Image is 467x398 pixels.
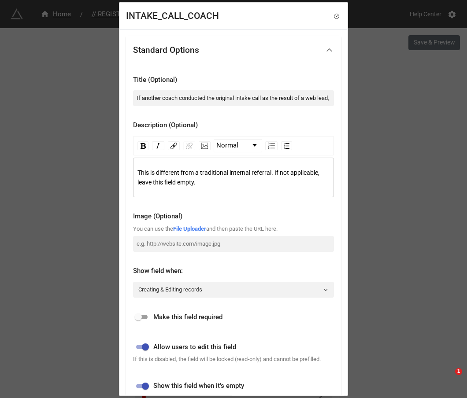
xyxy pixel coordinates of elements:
div: If this is disabled, the field will be locked (read-only) and cannot be prefilled. [133,355,334,364]
span: 1 [455,368,462,375]
div: rdw-editor [137,168,330,187]
div: Unordered [265,141,278,150]
div: rdw-link-control [166,139,197,152]
a: Block Type [214,140,262,152]
div: Bold [137,141,148,150]
div: Standard Options [133,45,199,54]
span: Make this field required [153,312,222,322]
div: rdw-image-control [197,139,212,152]
span: Normal [216,140,238,151]
div: Link [168,141,180,150]
iframe: Intercom live chat [437,368,458,389]
div: rdw-inline-control [136,139,166,152]
div: rdw-toolbar [133,136,334,155]
div: INTAKE_CALL_COACH [126,9,219,23]
span: and then paste the URL here. [206,225,278,232]
div: Show field when: [133,266,334,276]
input: e.g. http://website.com/image.jpg [133,236,334,252]
div: Title (Optional) [133,74,334,85]
span: Show this field when it's empty [153,381,244,391]
div: Description (Optional) [133,120,334,131]
div: rdw-wrapper [133,136,334,197]
div: Standard Options [126,36,341,64]
a: Creating & Editing records [133,282,334,298]
span: Allow users to edit this field [153,342,236,352]
div: Italic [152,141,164,150]
div: Image [199,141,211,150]
div: rdw-list-control [263,139,294,152]
div: rdw-dropdown [214,139,262,152]
div: Image (Optional) [133,211,334,222]
span: You can use the [133,225,173,232]
div: Unlink [183,141,195,150]
div: rdw-block-control [212,139,263,152]
a: File Uploader [173,225,206,232]
span: This is different from a traditional internal referral. If not applicable, leave this field empty. [137,169,321,186]
input: Enter Title (Optional) [133,90,334,106]
div: Ordered [281,141,292,150]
